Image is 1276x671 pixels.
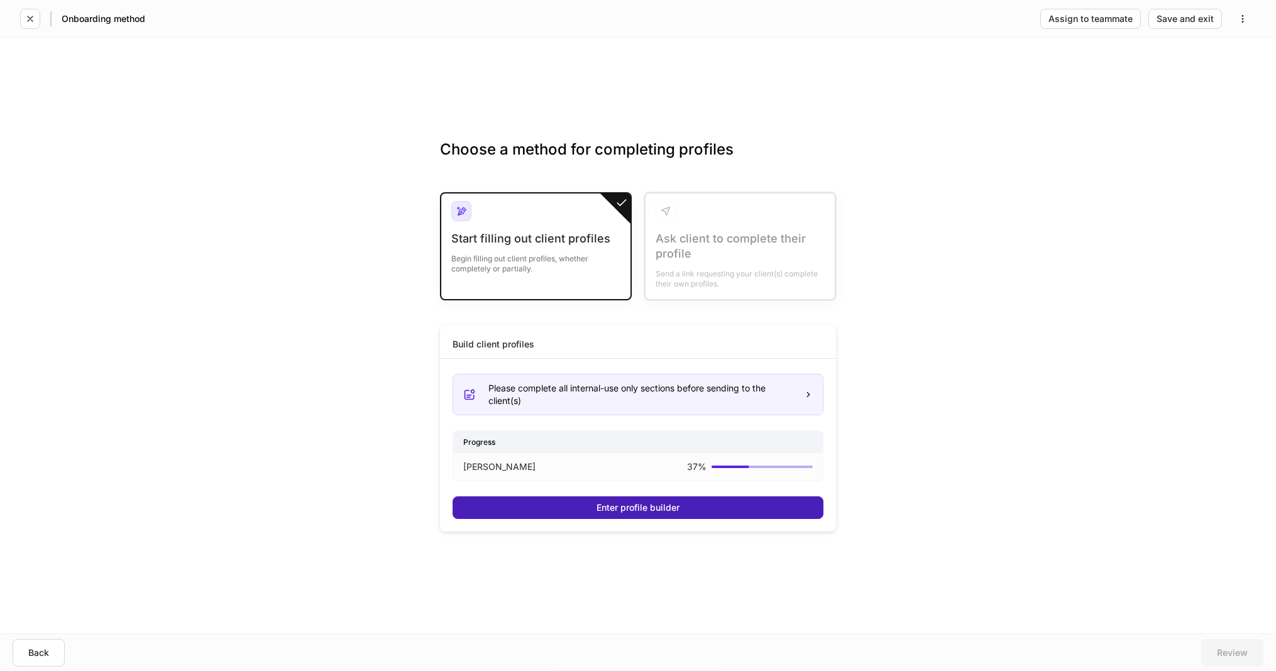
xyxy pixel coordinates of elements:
[453,496,823,519] button: Enter profile builder
[440,139,836,180] h3: Choose a method for completing profiles
[687,461,707,473] p: 37 %
[62,13,145,25] h5: Onboarding method
[13,639,65,667] button: Back
[453,431,823,453] div: Progress
[28,648,49,657] div: Back
[451,231,620,246] div: Start filling out client profiles
[1048,14,1133,23] div: Assign to teammate
[488,382,794,407] div: Please complete all internal-use only sections before sending to the client(s)
[463,461,536,473] p: [PERSON_NAME]
[1040,9,1141,29] button: Assign to teammate
[1157,14,1214,23] div: Save and exit
[451,246,620,274] div: Begin filling out client profiles, whether completely or partially.
[453,338,534,351] div: Build client profiles
[1148,9,1222,29] button: Save and exit
[597,503,679,512] div: Enter profile builder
